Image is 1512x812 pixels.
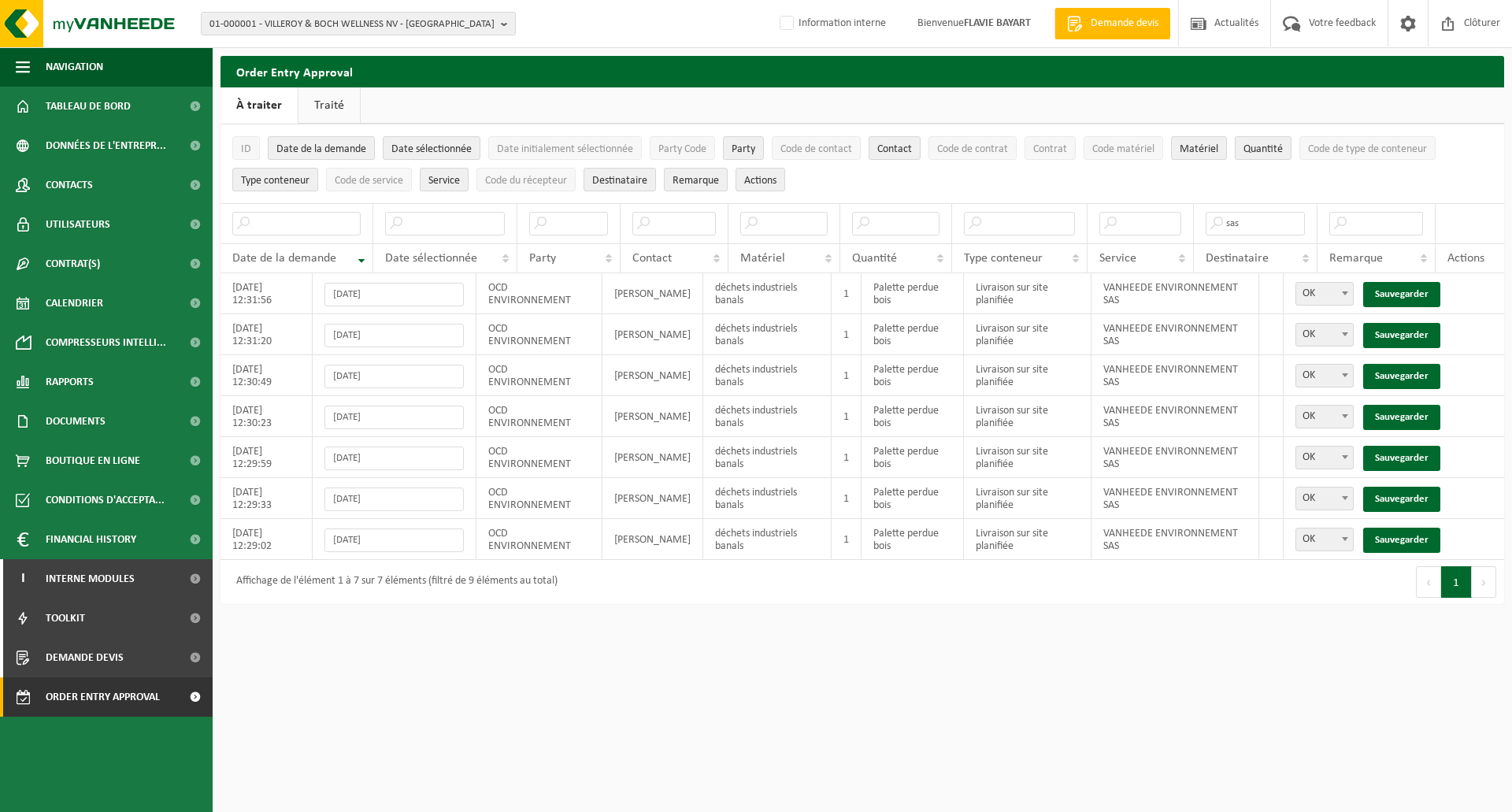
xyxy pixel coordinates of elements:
[1363,487,1440,512] a: Sauvegarder
[1296,488,1353,510] span: OK
[46,244,100,284] span: Contrat(s)
[46,323,166,362] span: Compresseurs intelli...
[1295,405,1354,428] span: OK
[476,168,576,191] button: Code du récepteurCode du récepteur: Activate to sort
[1295,282,1354,306] span: OK
[1054,8,1170,39] a: Demande devis
[1296,324,1353,346] span: OK
[428,175,460,187] span: Service
[869,136,921,160] button: ContactContact: Activate to sort
[220,396,313,437] td: [DATE] 12:30:23
[46,284,103,323] span: Calendrier
[46,638,124,677] span: Demande devis
[1296,365,1353,387] span: OK
[964,314,1091,355] td: Livraison sur site planifiée
[744,175,776,187] span: Actions
[241,175,309,187] span: Type conteneur
[476,355,602,396] td: OCD ENVIRONNEMENT
[1363,446,1440,471] a: Sauvegarder
[964,252,1043,265] span: Type conteneur
[650,136,715,160] button: Party CodeParty Code: Activate to sort
[1033,143,1067,155] span: Contrat
[476,437,602,478] td: OCD ENVIRONNEMENT
[1206,252,1269,265] span: Destinataire
[703,437,832,478] td: déchets industriels banals
[664,168,728,191] button: RemarqueRemarque: Activate to sort
[276,143,366,155] span: Date de la demande
[326,168,412,191] button: Code de serviceCode de service: Activate to sort
[476,519,602,560] td: OCD ENVIRONNEMENT
[383,136,480,160] button: Date sélectionnéeDate sélectionnée: Activate to sort
[1416,566,1441,598] button: Previous
[1091,437,1259,478] td: VANHEEDE ENVIRONNEMENT SAS
[602,437,703,478] td: [PERSON_NAME]
[46,402,106,441] span: Documents
[232,252,336,265] span: Date de la demande
[1025,136,1076,160] button: ContratContrat: Activate to sort
[1296,406,1353,428] span: OK
[385,252,477,265] span: Date sélectionnée
[937,143,1008,155] span: Code de contrat
[776,12,886,35] label: Information interne
[46,87,131,126] span: Tableau de bord
[862,314,964,355] td: Palette perdue bois
[602,355,703,396] td: [PERSON_NAME]
[1091,314,1259,355] td: VANHEEDE ENVIRONNEMENT SAS
[732,143,755,155] span: Party
[1296,283,1353,305] span: OK
[1295,528,1354,551] span: OK
[1295,323,1354,347] span: OK
[46,126,166,165] span: Données de l'entrepr...
[862,396,964,437] td: Palette perdue bois
[832,314,862,355] td: 1
[1441,566,1472,598] button: 1
[46,362,94,402] span: Rapports
[488,136,642,160] button: Date initialement sélectionnéeDate initialement sélectionnée: Activate to sort
[703,478,832,519] td: déchets industriels banals
[964,478,1091,519] td: Livraison sur site planifiée
[46,47,103,87] span: Navigation
[1295,446,1354,469] span: OK
[964,355,1091,396] td: Livraison sur site planifiée
[46,480,165,520] span: Conditions d'accepta...
[46,165,93,205] span: Contacts
[476,478,602,519] td: OCD ENVIRONNEMENT
[16,559,30,599] span: I
[602,396,703,437] td: [PERSON_NAME]
[209,13,495,36] span: 01-000001 - VILLEROY & BOCH WELLNESS NV - [GEOGRAPHIC_DATA]
[46,441,140,480] span: Boutique en ligne
[632,252,672,265] span: Contact
[780,143,852,155] span: Code de contact
[476,273,602,314] td: OCD ENVIRONNEMENT
[1308,143,1427,155] span: Code de type de conteneur
[232,168,318,191] button: Type conteneurType conteneur: Activate to sort
[497,143,633,155] span: Date initialement sélectionnée
[740,252,785,265] span: Matériel
[736,168,785,191] button: Actions
[673,175,719,187] span: Remarque
[1329,252,1383,265] span: Remarque
[1299,136,1436,160] button: Code de type de conteneurCode de type de conteneur: Activate to sort
[241,143,251,155] span: ID
[602,314,703,355] td: [PERSON_NAME]
[1091,478,1259,519] td: VANHEEDE ENVIRONNEMENT SAS
[1363,528,1440,553] a: Sauvegarder
[46,677,160,717] span: Order entry approval
[703,519,832,560] td: déchets industriels banals
[46,205,110,244] span: Utilisateurs
[832,355,862,396] td: 1
[862,519,964,560] td: Palette perdue bois
[964,437,1091,478] td: Livraison sur site planifiée
[964,396,1091,437] td: Livraison sur site planifiée
[220,437,313,478] td: [DATE] 12:29:59
[220,314,313,355] td: [DATE] 12:31:20
[1084,136,1163,160] button: Code matérielCode matériel: Activate to sort
[1447,252,1484,265] span: Actions
[602,273,703,314] td: [PERSON_NAME]
[964,273,1091,314] td: Livraison sur site planifiée
[862,273,964,314] td: Palette perdue bois
[232,136,260,160] button: IDID: Activate to sort
[592,175,647,187] span: Destinataire
[832,396,862,437] td: 1
[220,478,313,519] td: [DATE] 12:29:33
